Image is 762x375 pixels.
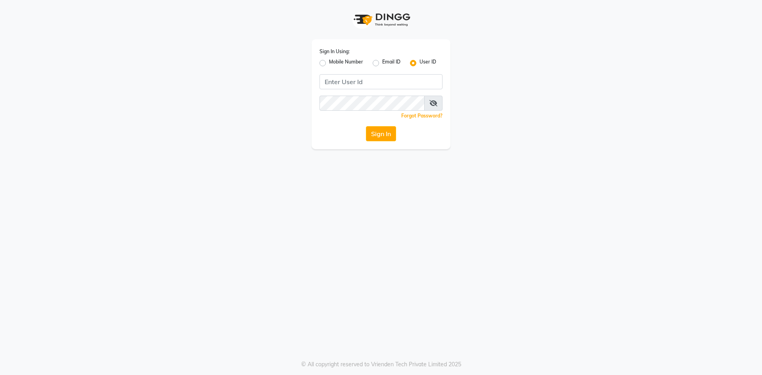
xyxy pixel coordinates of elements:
label: Sign In Using: [319,48,350,55]
input: Username [319,74,443,89]
label: Mobile Number [329,58,363,68]
label: User ID [419,58,436,68]
img: logo1.svg [349,8,413,31]
label: Email ID [382,58,400,68]
button: Sign In [366,126,396,141]
input: Username [319,96,425,111]
a: Forgot Password? [401,113,443,119]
